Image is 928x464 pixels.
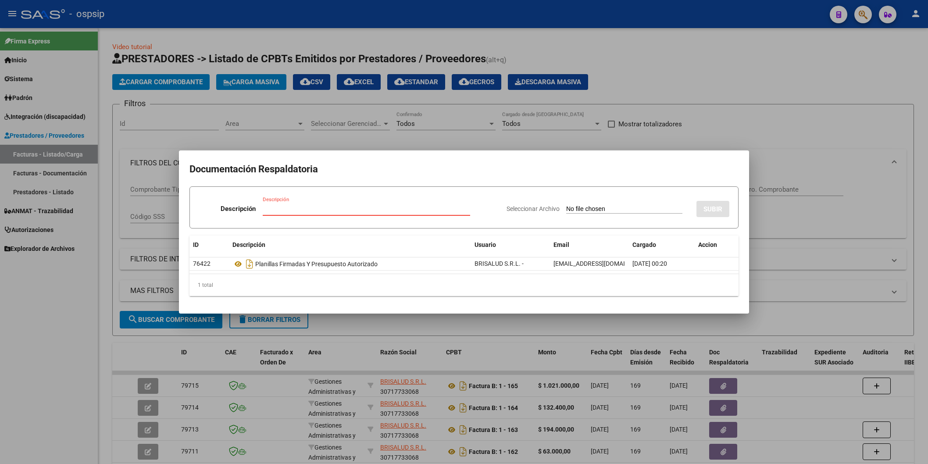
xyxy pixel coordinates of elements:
[553,241,569,248] span: Email
[629,236,695,254] datatable-header-cell: Cargado
[632,260,667,267] span: [DATE] 00:20
[695,236,739,254] datatable-header-cell: Accion
[898,434,919,455] iframe: Intercom live chat
[632,241,656,248] span: Cargado
[232,257,468,271] div: Planillas Firmadas Y Presupuesto Autorizado
[189,161,739,178] h2: Documentación Respaldatoria
[475,241,496,248] span: Usuario
[229,236,471,254] datatable-header-cell: Descripción
[471,236,550,254] datatable-header-cell: Usuario
[193,241,199,248] span: ID
[550,236,629,254] datatable-header-cell: Email
[553,260,651,267] span: [EMAIL_ADDRESS][DOMAIN_NAME]
[189,274,739,296] div: 1 total
[475,260,524,267] span: BRISALUD S.R.L. -
[193,260,211,267] span: 76422
[507,205,560,212] span: Seleccionar Archivo
[221,204,256,214] p: Descripción
[696,201,729,217] button: SUBIR
[189,236,229,254] datatable-header-cell: ID
[244,257,255,271] i: Descargar documento
[698,241,717,248] span: Accion
[232,241,265,248] span: Descripción
[703,205,722,213] span: SUBIR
